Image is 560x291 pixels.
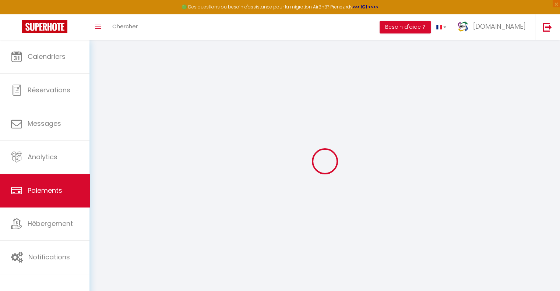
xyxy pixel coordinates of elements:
[452,14,535,40] a: ... [DOMAIN_NAME]
[112,22,138,30] span: Chercher
[28,186,62,195] span: Paiements
[22,20,67,33] img: Super Booking
[380,21,431,33] button: Besoin d'aide ?
[28,152,57,162] span: Analytics
[473,22,526,31] span: [DOMAIN_NAME]
[353,4,378,10] a: >>> ICI <<<<
[28,252,70,262] span: Notifications
[107,14,143,40] a: Chercher
[28,119,61,128] span: Messages
[457,21,468,32] img: ...
[543,22,552,32] img: logout
[28,219,73,228] span: Hébergement
[28,85,70,95] span: Réservations
[28,52,66,61] span: Calendriers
